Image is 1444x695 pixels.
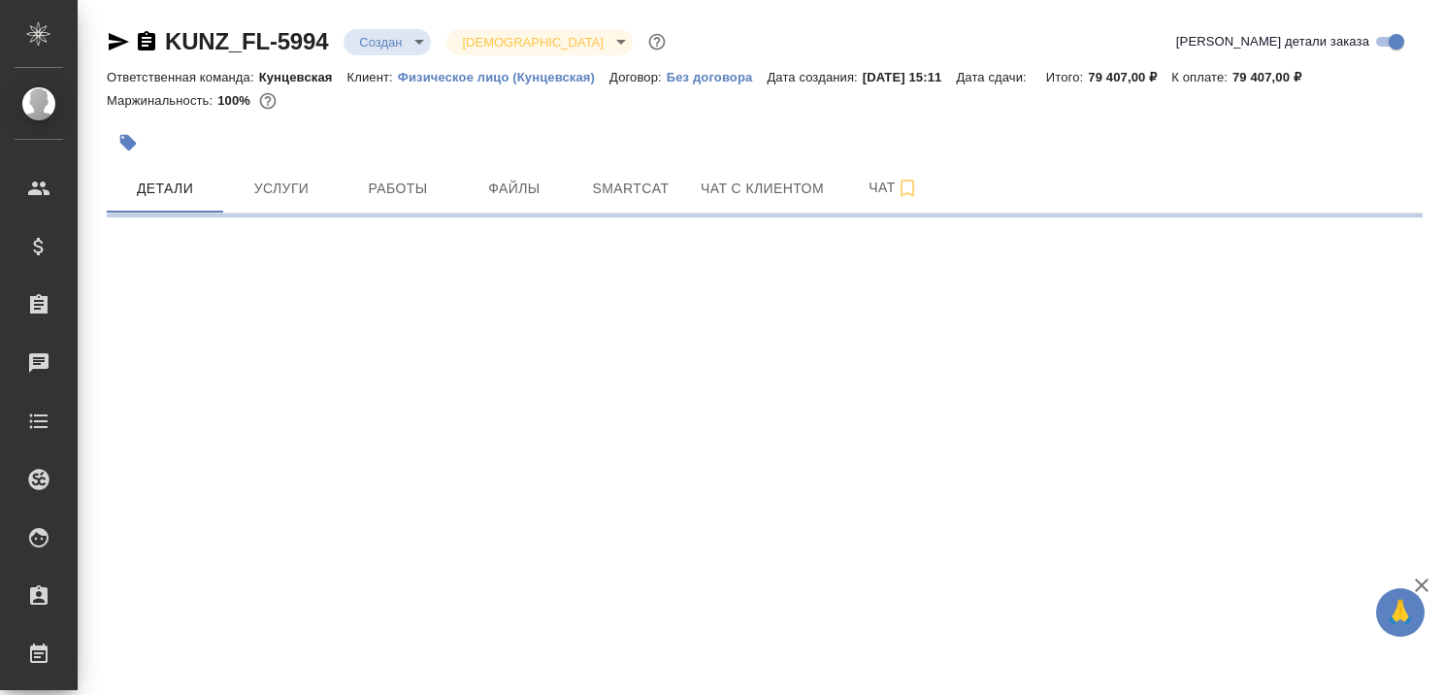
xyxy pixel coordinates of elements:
span: Работы [351,177,444,201]
a: Физическое лицо (Кунцевская) [398,68,609,84]
a: KUNZ_FL-5994 [165,28,328,54]
p: Ответственная команда: [107,70,259,84]
p: К оплате: [1171,70,1232,84]
span: Чат [847,176,940,200]
span: Файлы [468,177,561,201]
p: 100% [217,93,255,108]
div: Создан [344,29,431,55]
p: Договор: [609,70,667,84]
p: Дата сдачи: [956,70,1031,84]
p: Клиент: [347,70,398,84]
p: Физическое лицо (Кунцевская) [398,70,609,84]
p: Итого: [1046,70,1088,84]
button: Скопировать ссылку [135,30,158,53]
span: Услуги [235,177,328,201]
span: Smartcat [584,177,677,201]
button: Доп статусы указывают на важность/срочность заказа [644,29,670,54]
span: Детали [118,177,212,201]
svg: Подписаться [896,177,919,200]
button: 🙏 [1376,588,1425,637]
p: 79 407,00 ₽ [1232,70,1316,84]
p: Дата создания: [767,70,862,84]
a: Без договора [667,68,768,84]
div: Создан [446,29,632,55]
button: 0.00 RUB; [255,88,280,114]
p: Маржинальность: [107,93,217,108]
p: [DATE] 15:11 [863,70,957,84]
p: Без договора [667,70,768,84]
button: [DEMOGRAPHIC_DATA] [456,34,608,50]
button: Создан [353,34,408,50]
span: Чат с клиентом [701,177,824,201]
button: Скопировать ссылку для ЯМессенджера [107,30,130,53]
span: [PERSON_NAME] детали заказа [1176,32,1369,51]
button: Добавить тэг [107,121,149,164]
span: 🙏 [1384,592,1417,633]
p: 79 407,00 ₽ [1088,70,1171,84]
p: Кунцевская [259,70,347,84]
